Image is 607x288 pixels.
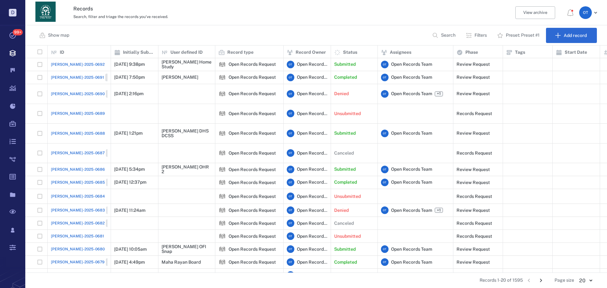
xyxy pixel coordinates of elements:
[51,179,124,186] a: [PERSON_NAME]-2025-0685
[218,245,226,253] img: icon Open Records Request
[218,258,226,266] div: Open Records Request
[287,149,294,157] div: O T
[229,234,276,239] div: Open Records Request
[297,91,328,97] span: Open Records Team
[229,131,276,136] div: Open Records Request
[428,28,461,43] button: Search
[457,151,492,156] div: Records Request
[574,277,597,284] div: 20
[218,271,226,279] img: icon Open Records Request
[35,28,74,43] button: Show map
[229,194,276,199] div: Open Records Request
[381,258,389,266] div: O T
[436,91,442,96] span: +1
[51,90,123,98] a: [PERSON_NAME]-2025-0690Closed
[565,49,587,56] p: Start Date
[391,207,432,214] span: Open Records Team
[114,130,143,137] p: [DATE] 1:21pm
[287,219,294,227] div: O T
[218,74,226,81] div: Open Records Request
[381,166,389,173] div: O T
[162,165,212,175] div: [PERSON_NAME] OHR 2
[51,131,105,136] a: [PERSON_NAME]-2025-0688
[334,130,356,137] p: Submitted
[51,62,105,67] span: [PERSON_NAME]-2025-0692
[457,194,492,199] div: Records Request
[218,258,226,266] img: icon Open Records Request
[287,166,294,173] div: O T
[457,208,490,213] div: Review Request
[218,110,226,117] img: icon Open Records Request
[579,6,592,19] div: O T
[218,166,226,173] div: Open Records Request
[287,193,294,200] div: O T
[227,49,254,56] p: Record type
[218,90,226,98] div: Open Records Request
[334,246,356,253] p: Submitted
[334,193,361,200] p: Unsubmitted
[457,221,492,226] div: Records Request
[287,74,294,81] div: O T
[35,2,56,24] a: Go home
[218,61,226,68] img: icon Open Records Request
[13,29,23,35] span: 99+
[162,75,198,80] div: [PERSON_NAME]
[229,260,276,265] div: Open Records Request
[457,167,490,172] div: Review Request
[506,32,540,39] p: Preset: Preset #1
[218,61,226,68] div: Open Records Request
[381,61,389,68] div: O T
[480,277,523,284] span: Records 1-20 of 1595
[114,74,145,81] p: [DATE] 7:50pm
[229,62,276,67] div: Open Records Request
[51,91,105,97] span: [PERSON_NAME]-2025-0690
[218,130,226,137] div: Open Records Request
[287,271,294,279] div: O T
[515,6,555,19] button: View archive
[381,74,389,81] div: O T
[297,207,328,214] span: Open Records Team
[334,61,356,68] p: Submitted
[51,193,105,199] a: [PERSON_NAME]-2025-0684
[391,246,432,253] span: Open Records Team
[287,245,294,253] div: O T
[465,49,478,56] p: Phase
[287,90,294,98] div: O T
[297,111,328,117] span: Open Records Team
[334,166,356,173] p: Submitted
[51,75,104,80] span: [PERSON_NAME]-2025-0691
[218,206,226,214] div: Open Records Request
[218,130,226,137] img: icon Open Records Request
[162,129,212,138] div: [PERSON_NAME] DHS DCSS
[297,220,328,227] span: Open Records Team
[391,61,432,68] span: Open Records Team
[493,28,545,43] button: Preset: Preset #1
[579,6,599,19] button: OT
[297,166,328,173] span: Open Records Team
[114,259,145,266] p: [DATE] 4:49pm
[287,206,294,214] div: O T
[475,32,487,39] p: Filters
[457,111,492,116] div: Records Request
[334,233,361,240] p: Unsubmitted
[381,245,389,253] div: O T
[162,244,212,254] div: [PERSON_NAME] OFI Snap
[334,220,354,227] p: Canceled
[287,179,294,186] div: O T
[73,5,418,13] h3: Records
[51,259,105,265] span: [PERSON_NAME]-2025-0679
[218,193,226,200] img: icon Open Records Request
[297,150,328,156] span: Open Records Team
[334,111,361,117] p: Unsubmitted
[436,208,442,213] span: +1
[457,234,492,239] div: Records Request
[218,219,226,227] img: icon Open Records Request
[462,28,492,43] button: Filters
[51,111,105,116] a: [PERSON_NAME]-2025-0689
[391,130,432,137] span: Open Records Team
[229,151,276,156] div: Open Records Request
[391,179,432,186] span: Open Records Team
[457,131,490,136] div: Review Request
[114,179,146,186] p: [DATE] 12:37pm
